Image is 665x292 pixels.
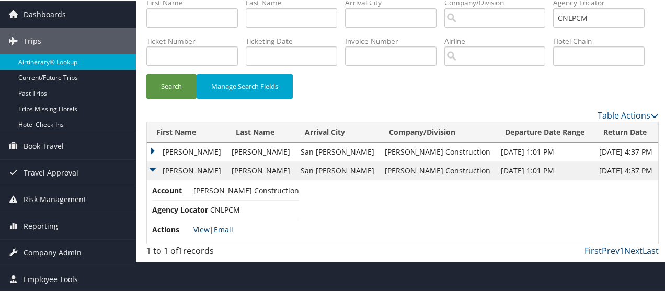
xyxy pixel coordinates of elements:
[553,35,652,45] label: Hotel Chain
[598,109,659,120] a: Table Actions
[152,203,208,215] span: Agency Locator
[380,160,496,179] td: [PERSON_NAME] Construction
[214,224,233,233] a: Email
[295,160,380,179] td: San [PERSON_NAME]
[345,35,444,45] label: Invoice Number
[24,132,64,158] span: Book Travel
[295,142,380,160] td: San [PERSON_NAME]
[24,27,41,53] span: Trips
[496,121,594,142] th: Departure Date Range: activate to sort column ascending
[226,121,295,142] th: Last Name: activate to sort column ascending
[24,212,58,238] span: Reporting
[620,244,624,255] a: 1
[584,244,602,255] a: First
[147,160,226,179] td: [PERSON_NAME]
[496,160,594,179] td: [DATE] 1:01 PM
[295,121,380,142] th: Arrival City: activate to sort column ascending
[24,1,66,27] span: Dashboards
[594,121,658,142] th: Return Date: activate to sort column ascending
[594,160,658,179] td: [DATE] 4:37 PM
[380,121,496,142] th: Company/Division
[197,73,293,98] button: Manage Search Fields
[152,223,191,235] span: Actions
[24,159,78,185] span: Travel Approval
[146,73,197,98] button: Search
[193,224,210,233] a: View
[226,142,295,160] td: [PERSON_NAME]
[147,142,226,160] td: [PERSON_NAME]
[624,244,643,255] a: Next
[380,142,496,160] td: [PERSON_NAME] Construction
[444,35,553,45] label: Airline
[147,121,226,142] th: First Name: activate to sort column ascending
[496,142,594,160] td: [DATE] 1:01 PM
[602,244,620,255] a: Prev
[193,224,233,233] span: |
[178,244,183,255] span: 1
[210,204,240,214] span: CNLPCM
[594,142,658,160] td: [DATE] 4:37 PM
[152,184,191,195] span: Account
[24,185,86,212] span: Risk Management
[24,239,82,265] span: Company Admin
[24,265,78,291] span: Employee Tools
[146,35,246,45] label: Ticket Number
[246,35,345,45] label: Ticketing Date
[193,184,299,194] span: [PERSON_NAME] Construction
[643,244,659,255] a: Last
[226,160,295,179] td: [PERSON_NAME]
[146,243,263,261] div: 1 to 1 of records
